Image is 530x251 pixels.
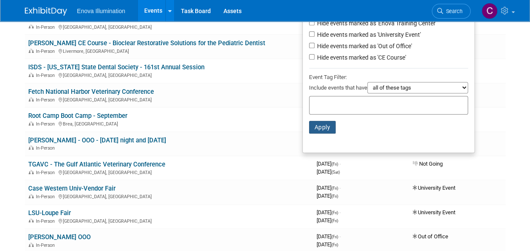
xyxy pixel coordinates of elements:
div: Include events that have [309,82,468,96]
img: ExhibitDay [25,7,67,16]
a: Case Western Univ-Vendor Fair [28,185,116,192]
span: (Fri) [331,218,338,223]
img: In-Person Event [29,121,34,125]
span: In-Person [36,170,57,175]
a: TGAVC - The Gulf Atlantic Veterinary Conference [28,161,165,168]
img: In-Person Event [29,145,34,150]
div: [GEOGRAPHIC_DATA], [GEOGRAPHIC_DATA] [28,96,310,103]
a: Search [432,4,471,19]
img: In-Person Event [29,25,34,29]
span: In-Person [36,194,57,199]
a: [PERSON_NAME] - OOO - [DATE] night and [DATE] [28,136,166,144]
span: [DATE] [317,217,338,224]
label: Hide events marked as 'University Event' [315,30,421,39]
span: (Fri) [331,210,338,215]
div: [GEOGRAPHIC_DATA], [GEOGRAPHIC_DATA] [28,23,310,30]
span: Search [443,8,463,14]
div: [GEOGRAPHIC_DATA], [GEOGRAPHIC_DATA] [28,217,310,224]
span: Out of Office [413,233,448,240]
span: (Fri) [331,235,338,239]
span: Not Going [413,161,443,167]
span: In-Person [36,243,57,248]
span: Enova Illumination [77,8,125,14]
span: [DATE] [317,241,338,248]
span: (Fri) [331,162,338,166]
span: University Event [413,185,455,191]
span: [DATE] [317,209,341,216]
span: In-Person [36,145,57,151]
span: [DATE] [317,185,341,191]
div: Brea, [GEOGRAPHIC_DATA] [28,120,310,127]
img: In-Person Event [29,73,34,77]
span: - [339,209,341,216]
a: [PERSON_NAME] CE Course - Bioclear Restorative Solutions for the Pediatric Dentist [28,39,265,47]
span: (Sat) [331,170,340,175]
span: [DATE] [317,161,341,167]
span: In-Person [36,73,57,78]
a: LSU-Loupe Fair [28,209,71,217]
a: ISDS - [US_STATE] State Dental Society - 161st Annual Session [28,63,204,71]
a: [PERSON_NAME] OOO [28,233,91,241]
label: Hide events marked as 'Out of Office' [315,42,412,50]
a: Root Camp Boot Camp - September [28,112,127,120]
button: Apply [309,121,336,134]
a: AMED 2025 Annual Session [28,15,106,23]
span: (Fri) [331,243,338,247]
span: [DATE] [317,193,338,199]
label: Hide events marked as 'Enova Training Center' [315,19,436,27]
span: University Event [413,209,455,216]
span: In-Person [36,25,57,30]
span: In-Person [36,218,57,224]
div: [GEOGRAPHIC_DATA], [GEOGRAPHIC_DATA] [28,193,310,199]
span: - [339,185,341,191]
img: In-Person Event [29,194,34,198]
img: Colin Bushell [482,3,498,19]
img: In-Person Event [29,97,34,101]
img: In-Person Event [29,243,34,247]
span: - [339,233,341,240]
span: (Fri) [331,186,338,191]
div: Event Tag Filter: [309,72,468,82]
label: Hide events marked as 'CE Course' [315,53,406,62]
div: Livermore, [GEOGRAPHIC_DATA] [28,47,310,54]
div: [GEOGRAPHIC_DATA], [GEOGRAPHIC_DATA] [28,71,310,78]
span: In-Person [36,97,57,103]
span: In-Person [36,121,57,127]
div: [GEOGRAPHIC_DATA], [GEOGRAPHIC_DATA] [28,169,310,175]
span: [DATE] [317,233,341,240]
a: Fetch National Harbor Veterinary Conference [28,88,154,95]
img: In-Person Event [29,218,34,223]
img: In-Person Event [29,170,34,174]
span: - [339,161,341,167]
img: In-Person Event [29,49,34,53]
span: [DATE] [317,169,340,175]
span: (Fri) [331,194,338,199]
span: In-Person [36,49,57,54]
